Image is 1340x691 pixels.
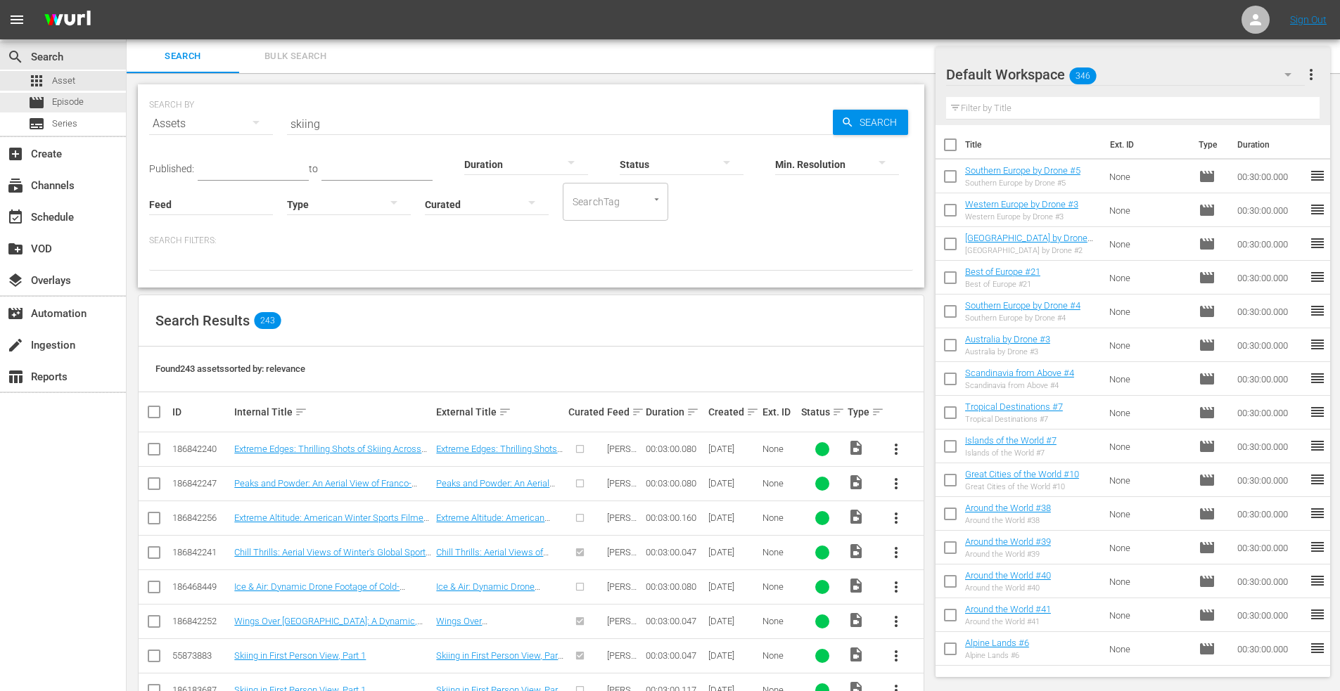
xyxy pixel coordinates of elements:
span: Channels [7,177,24,194]
div: Around the World #41 [965,617,1051,626]
div: Tropical Destinations #7 [965,415,1063,424]
a: Great Cities of the World #10 [965,469,1079,479]
a: Scandinavia from Above #4 [965,368,1074,378]
a: Alpine Lands #6 [965,638,1029,648]
span: more_vert [888,579,905,595]
span: reorder [1309,336,1326,353]
div: Created [708,403,758,420]
span: sort [832,406,845,418]
a: Peaks and Powder: An Aerial View of Franco-Austrian Ski Slopes, Part 1 [436,478,555,510]
span: more_vert [1303,66,1320,83]
div: [DATE] [708,478,758,489]
td: 00:30:00.000 [1232,261,1309,295]
a: Australia by Drone #3 [965,334,1050,344]
div: Duration [646,403,703,420]
button: Open [650,193,663,206]
td: None [1104,598,1194,632]
span: more_vert [888,613,905,630]
span: Episode [1199,370,1215,387]
td: None [1104,227,1194,261]
span: Episode [1199,337,1215,354]
td: None [1104,160,1194,193]
span: reorder [1309,437,1326,454]
span: [PERSON_NAME] - AirVuz / DroneTV - Travel [607,581,638,655]
div: 186842241 [172,547,230,557]
span: menu [8,11,25,28]
div: 00:03:00.160 [646,512,703,523]
td: None [1104,193,1194,227]
a: Tropical Destinations #7 [965,401,1063,412]
span: Episode [1199,472,1215,489]
td: None [1104,463,1194,497]
div: [DATE] [708,512,758,523]
a: Chill Thrills: Aerial Views of Winter's Global Sports Playground, Part 2 [234,547,431,568]
div: Type [848,403,874,420]
button: more_vert [879,605,913,638]
span: Video [848,439,864,456]
button: more_vert [879,570,913,604]
span: [PERSON_NAME] - AirVuz / DroneTV - Travel [607,512,638,586]
span: Asset [52,74,75,88]
div: [DATE] [708,581,758,592]
td: 00:30:00.000 [1232,328,1309,362]
div: Western Europe by Drone #3 [965,212,1078,221]
a: [GEOGRAPHIC_DATA] by Drone #2 [965,233,1093,254]
span: [PERSON_NAME] - AirVuz / DroneTV - Travel [607,547,638,621]
span: Episode [1199,539,1215,556]
div: 186842247 [172,478,230,489]
span: Series [52,117,77,131]
span: Video [848,474,864,491]
img: ans4CAIJ8jUAAAAAAAAAAAAAAAAAAAAAAAAgQb4GAAAAAAAAAAAAAAAAAAAAAAAAJMjXAAAAAAAAAAAAAAAAAAAAAAAAgAT5G... [34,4,101,37]
a: Skiing in First Person View, Part 1 [234,650,366,661]
div: Default Workspace [946,55,1305,94]
th: Ext. ID [1102,125,1191,164]
span: Episode [1199,235,1215,252]
span: reorder [1309,302,1326,319]
a: Peaks and Powder: An Aerial View of Franco-Austrian Ski Slopes, Part 1 [234,478,417,499]
span: [PERSON_NAME] - AirVuz / DroneTV - Travel [607,444,638,517]
td: 00:30:00.000 [1232,531,1309,564]
div: [GEOGRAPHIC_DATA] by Drone #2 [965,246,1098,255]
a: Extreme Edges: Thrilling Shots of Skiing Across the Globe, Part 3 [436,444,563,475]
button: more_vert [879,501,913,535]
td: 00:30:00.000 [1232,463,1309,497]
a: Best of Europe #21 [965,266,1040,277]
span: [PERSON_NAME] - AirVuz / DroneTV - Travel [607,478,638,552]
div: [DATE] [708,444,758,454]
span: Schedule [7,209,24,226]
span: reorder [1309,640,1326,657]
span: Ingestion [7,337,24,354]
td: None [1104,531,1194,564]
span: Episode [52,95,84,109]
td: 00:30:00.000 [1232,295,1309,328]
div: None [762,547,797,557]
span: Episode [1199,168,1215,185]
span: Video [848,508,864,525]
span: 346 [1069,61,1096,91]
span: reorder [1309,269,1326,285]
span: Episode [1199,573,1215,590]
div: Best of Europe #21 [965,280,1040,289]
a: Chill Thrills: Aerial Views of Winter's Global Sports Playground, Part 2 [436,547,549,579]
td: 00:30:00.000 [1232,227,1309,261]
div: Southern Europe by Drone #4 [965,314,1080,323]
span: VOD [7,240,24,257]
span: to [309,163,318,174]
div: None [762,581,797,592]
span: Episode [1199,269,1215,286]
span: Found 243 assets sorted by: relevance [155,363,305,374]
a: Extreme Edges: Thrilling Shots of Skiing Across the Globe, Part 3 [234,444,427,465]
div: ID [172,406,230,418]
span: Search [135,49,231,65]
a: Around the World #41 [965,604,1051,614]
div: 00:03:00.047 [646,547,703,557]
span: Episode [1199,505,1215,522]
td: 00:30:00.000 [1232,160,1309,193]
span: Video [848,543,864,560]
span: more_vert [888,510,905,527]
span: sort [746,406,759,418]
span: reorder [1309,538,1326,555]
span: reorder [1309,167,1326,184]
div: Internal Title [234,403,432,420]
td: 00:30:00.000 [1232,632,1309,666]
